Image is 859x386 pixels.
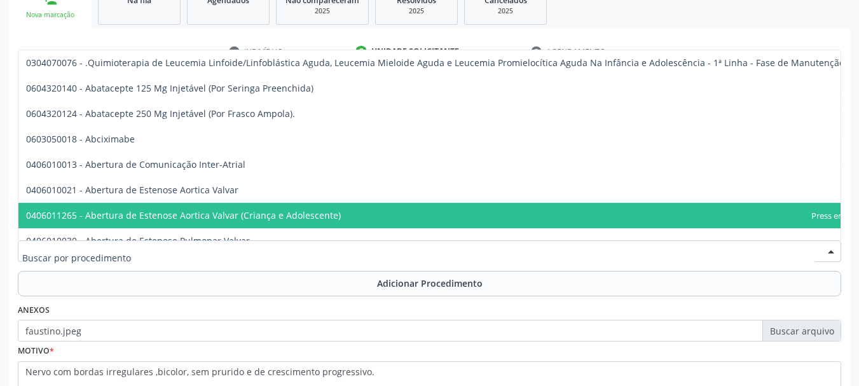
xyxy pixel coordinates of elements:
[26,82,313,94] span: 0604320140 - Abatacepte 125 Mg Injetável (Por Seringa Preenchida)
[18,301,50,321] label: Anexos
[26,107,295,120] span: 0604320124 - Abatacepte 250 Mg Injetável (Por Frasco Ampola).
[22,245,815,270] input: Buscar por procedimento
[18,10,83,20] div: Nova marcação
[26,158,245,170] span: 0406010013 - Abertura de Comunicação Inter-Atrial
[371,46,459,57] div: Unidade solicitante
[385,6,448,16] div: 2025
[377,277,483,290] span: Adicionar Procedimento
[26,57,844,69] span: 0304070076 - .Quimioterapia de Leucemia Linfoide/Linfoblástica Aguda, Leucemia Mieloide Aguda e L...
[18,271,841,296] button: Adicionar Procedimento
[26,133,135,145] span: 0603050018 - Abciximabe
[18,341,54,361] label: Motivo
[26,209,341,221] span: 0406011265 - Abertura de Estenose Aortica Valvar (Criança e Adolescente)
[285,6,359,16] div: 2025
[26,235,250,247] span: 0406010030 - Abertura de Estenose Pulmonar Valvar
[26,184,238,196] span: 0406010021 - Abertura de Estenose Aortica Valvar
[355,46,367,57] div: 2
[474,6,537,16] div: 2025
